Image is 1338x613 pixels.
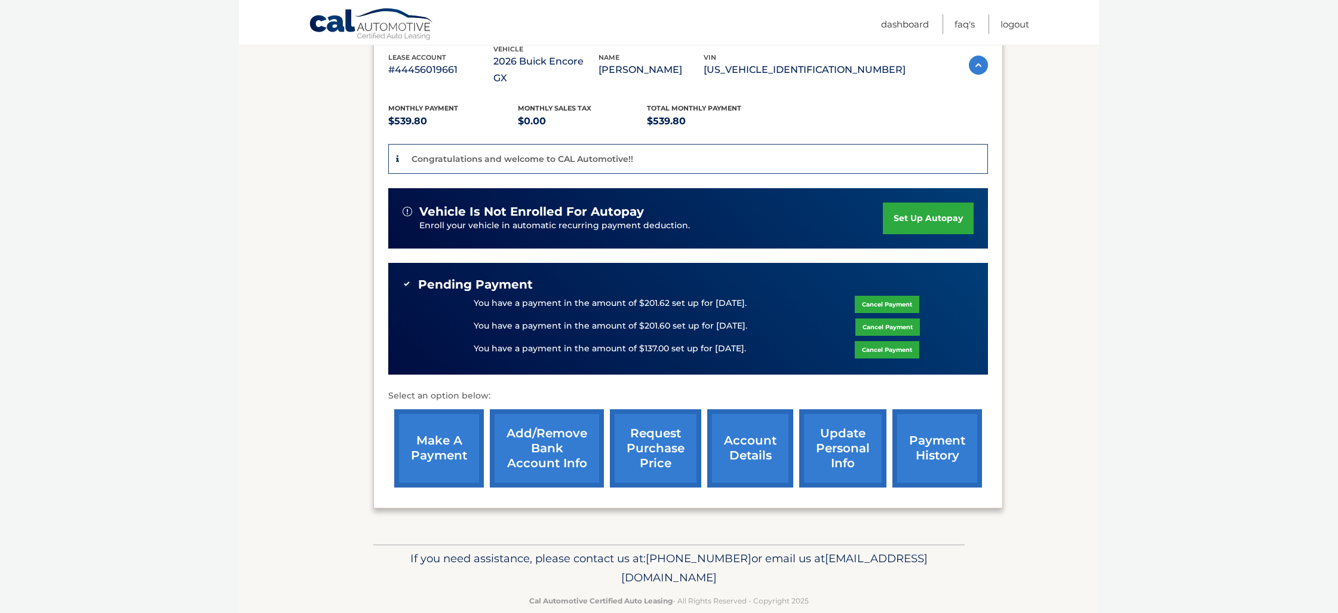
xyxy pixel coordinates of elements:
[474,320,747,333] p: You have a payment in the amount of $201.60 set up for [DATE].
[855,296,919,313] a: Cancel Payment
[309,8,434,42] a: Cal Automotive
[388,389,988,403] p: Select an option below:
[388,53,446,62] span: lease account
[474,297,747,310] p: You have a payment in the amount of $201.62 set up for [DATE].
[388,113,518,130] p: $539.80
[704,53,716,62] span: vin
[518,113,647,130] p: $0.00
[490,409,604,488] a: Add/Remove bank account info
[388,104,458,112] span: Monthly Payment
[799,409,886,488] a: update personal info
[493,53,599,87] p: 2026 Buick Encore GX
[881,14,929,34] a: Dashboard
[493,45,523,53] span: vehicle
[647,104,741,112] span: Total Monthly Payment
[892,409,982,488] a: payment history
[412,154,633,164] p: Congratulations and welcome to CAL Automotive!!
[855,318,920,336] a: Cancel Payment
[403,280,411,288] img: check-green.svg
[388,62,493,78] p: #44456019661
[518,104,591,112] span: Monthly sales Tax
[647,113,777,130] p: $539.80
[394,409,484,488] a: make a payment
[381,594,957,607] p: - All Rights Reserved - Copyright 2025
[969,56,988,75] img: accordion-active.svg
[418,277,533,292] span: Pending Payment
[381,549,957,587] p: If you need assistance, please contact us at: or email us at
[529,596,673,605] strong: Cal Automotive Certified Auto Leasing
[419,219,883,232] p: Enroll your vehicle in automatic recurring payment deduction.
[610,409,701,488] a: request purchase price
[1001,14,1029,34] a: Logout
[599,62,704,78] p: [PERSON_NAME]
[403,207,412,216] img: alert-white.svg
[855,341,919,358] a: Cancel Payment
[955,14,975,34] a: FAQ's
[883,203,974,234] a: set up autopay
[646,551,751,565] span: [PHONE_NUMBER]
[704,62,906,78] p: [US_VEHICLE_IDENTIFICATION_NUMBER]
[419,204,644,219] span: vehicle is not enrolled for autopay
[474,342,746,355] p: You have a payment in the amount of $137.00 set up for [DATE].
[599,53,619,62] span: name
[707,409,793,488] a: account details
